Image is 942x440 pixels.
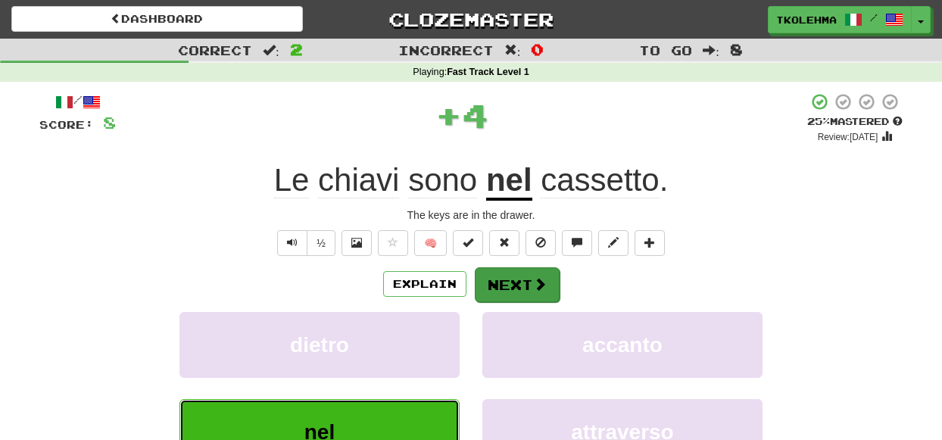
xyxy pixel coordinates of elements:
span: Score: [39,118,94,131]
span: + [435,92,462,138]
button: Favorite sentence (alt+f) [378,230,408,256]
button: accanto [482,312,763,378]
span: To go [639,42,692,58]
a: Clozemaster [326,6,617,33]
button: Reset to 0% Mastered (alt+r) [489,230,519,256]
span: dietro [290,333,349,357]
div: / [39,92,116,111]
span: accanto [582,333,663,357]
span: Le [274,162,310,198]
span: cassetto [541,162,659,198]
span: 8 [730,40,743,58]
span: sono [408,162,477,198]
button: Next [475,267,560,302]
u: nel [486,162,532,201]
div: Text-to-speech controls [274,230,335,256]
button: Add to collection (alt+a) [635,230,665,256]
a: Tkolehma / [768,6,912,33]
button: Ignore sentence (alt+i) [526,230,556,256]
button: Show image (alt+x) [342,230,372,256]
button: dietro [179,312,460,378]
span: 4 [462,96,488,134]
span: : [504,44,521,57]
div: Mastered [807,115,903,129]
span: Correct [178,42,252,58]
button: Explain [383,271,466,297]
small: Review: [DATE] [818,132,878,142]
span: / [870,12,878,23]
div: The keys are in the drawer. [39,208,903,223]
strong: Fast Track Level 1 [447,67,529,77]
button: 🧠 [414,230,447,256]
span: 0 [531,40,544,58]
span: : [703,44,719,57]
a: Dashboard [11,6,303,32]
button: Play sentence audio (ctl+space) [277,230,307,256]
span: Incorrect [398,42,494,58]
button: ½ [307,230,335,256]
span: 25 % [807,115,830,127]
button: Set this sentence to 100% Mastered (alt+m) [453,230,483,256]
button: Discuss sentence (alt+u) [562,230,592,256]
span: . [532,162,669,198]
span: 2 [290,40,303,58]
button: Edit sentence (alt+d) [598,230,629,256]
span: 8 [103,113,116,132]
span: : [263,44,279,57]
span: Tkolehma [776,13,837,27]
span: chiavi [318,162,399,198]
